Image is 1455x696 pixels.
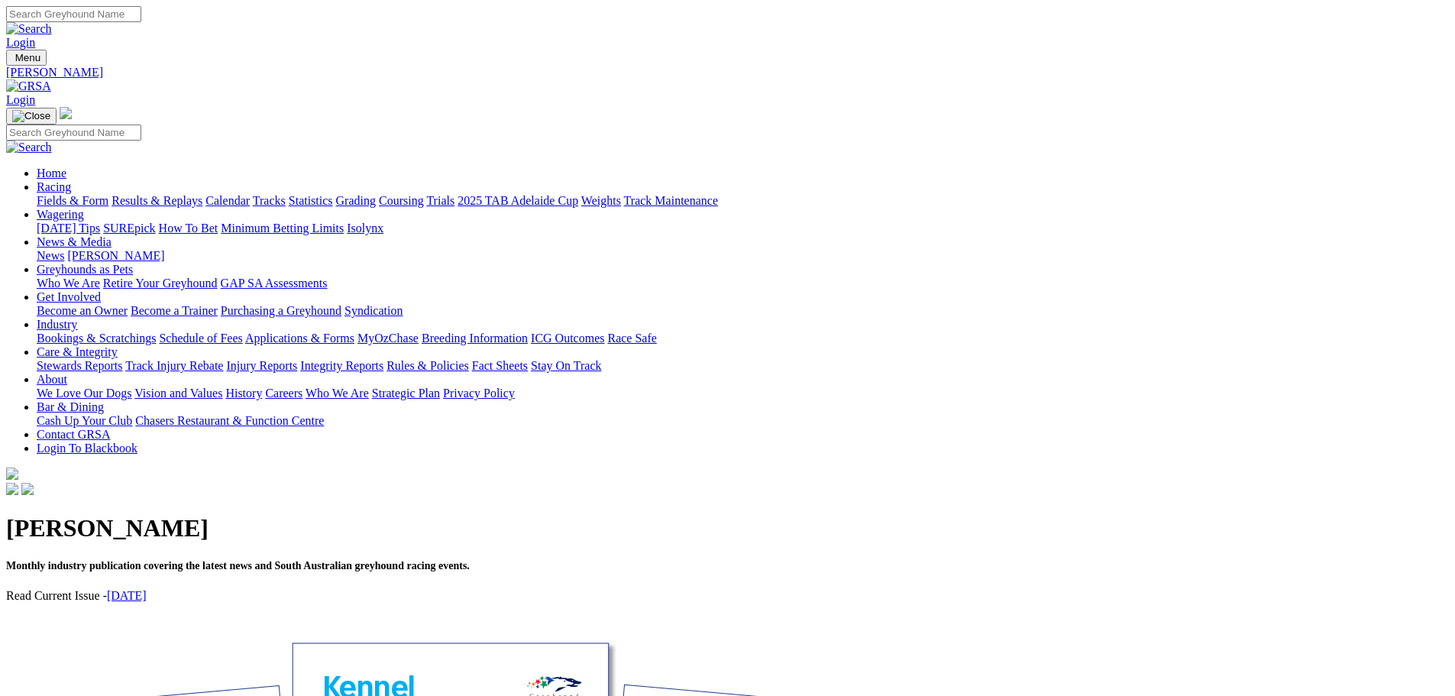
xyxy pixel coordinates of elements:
a: Track Injury Rebate [125,359,223,372]
a: Statistics [289,194,333,207]
img: Search [6,141,52,154]
a: Grading [336,194,376,207]
a: News & Media [37,235,112,248]
a: Login [6,36,35,49]
a: [PERSON_NAME] [6,66,1449,79]
a: We Love Our Dogs [37,387,131,400]
a: Breeding Information [422,332,528,345]
a: Injury Reports [226,359,297,372]
div: About [37,387,1449,400]
a: Become an Owner [37,304,128,317]
a: Isolynx [347,222,383,235]
a: [DATE] Tips [37,222,100,235]
a: Contact GRSA [37,428,110,441]
a: Privacy Policy [443,387,515,400]
a: Care & Integrity [37,345,118,358]
a: Login [6,93,35,106]
img: logo-grsa-white.png [6,468,18,480]
a: Track Maintenance [624,194,718,207]
a: Bookings & Scratchings [37,332,156,345]
a: Racing [37,180,71,193]
a: About [37,373,67,386]
a: Stewards Reports [37,359,122,372]
img: Search [6,22,52,36]
a: Careers [265,387,302,400]
div: Greyhounds as Pets [37,277,1449,290]
a: Strategic Plan [372,387,440,400]
button: Toggle navigation [6,108,57,125]
img: Close [12,110,50,122]
a: [PERSON_NAME] [67,249,164,262]
img: twitter.svg [21,483,34,495]
div: Bar & Dining [37,414,1449,428]
a: Calendar [205,194,250,207]
a: News [37,249,64,262]
a: History [225,387,262,400]
p: Read Current Issue - [6,589,1449,603]
a: Purchasing a Greyhound [221,304,341,317]
a: Who We Are [37,277,100,290]
img: GRSA [6,79,51,93]
a: Get Involved [37,290,101,303]
button: Toggle navigation [6,50,47,66]
a: Applications & Forms [245,332,354,345]
a: Retire Your Greyhound [103,277,218,290]
a: Cash Up Your Club [37,414,132,427]
a: How To Bet [159,222,218,235]
a: [DATE] [107,589,147,602]
div: Get Involved [37,304,1449,318]
input: Search [6,6,141,22]
a: Schedule of Fees [159,332,242,345]
a: Wagering [37,208,84,221]
span: Menu [15,52,40,63]
a: Stay On Track [531,359,601,372]
a: Home [37,167,66,180]
a: Coursing [379,194,424,207]
a: Login To Blackbook [37,442,137,455]
a: SUREpick [103,222,155,235]
a: Tracks [253,194,286,207]
a: Vision and Values [134,387,222,400]
a: Greyhounds as Pets [37,263,133,276]
input: Search [6,125,141,141]
a: Weights [581,194,621,207]
img: facebook.svg [6,483,18,495]
a: GAP SA Assessments [221,277,328,290]
h1: [PERSON_NAME] [6,514,1449,542]
a: Bar & Dining [37,400,104,413]
a: Who We Are [306,387,369,400]
div: Care & Integrity [37,359,1449,373]
a: Results & Replays [112,194,202,207]
a: Chasers Restaurant & Function Centre [135,414,324,427]
a: Rules & Policies [386,359,469,372]
a: Syndication [344,304,403,317]
a: 2025 TAB Adelaide Cup [458,194,578,207]
a: Integrity Reports [300,359,383,372]
div: Wagering [37,222,1449,235]
a: MyOzChase [357,332,419,345]
a: Trials [426,194,454,207]
a: Race Safe [607,332,656,345]
span: Monthly industry publication covering the latest news and South Australian greyhound racing events. [6,560,470,571]
a: Industry [37,318,77,331]
a: ICG Outcomes [531,332,604,345]
a: Become a Trainer [131,304,218,317]
div: News & Media [37,249,1449,263]
a: Fields & Form [37,194,108,207]
a: Fact Sheets [472,359,528,372]
div: Racing [37,194,1449,208]
a: Minimum Betting Limits [221,222,344,235]
div: Industry [37,332,1449,345]
img: logo-grsa-white.png [60,107,72,119]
